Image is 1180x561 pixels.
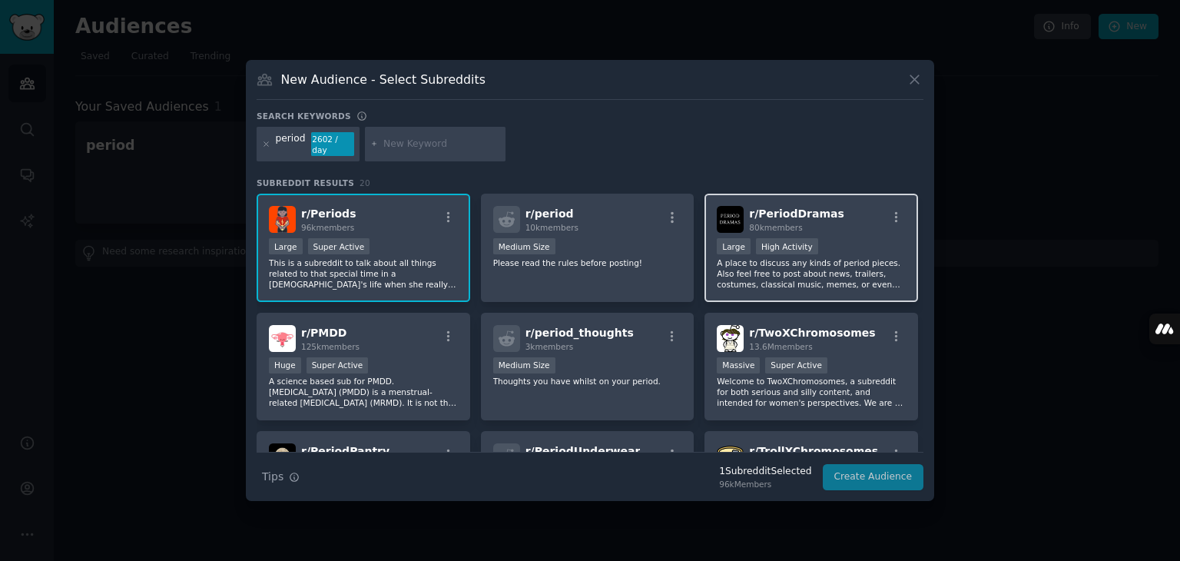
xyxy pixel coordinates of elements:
p: Welcome to TwoXChromosomes, a subreddit for both serious and silly content, and intended for wome... [717,376,906,408]
span: r/ period [525,207,574,220]
div: Huge [269,357,301,373]
span: 20 [360,178,370,188]
span: r/ PeriodUnderwear [525,445,641,457]
img: TwoXChromosomes [717,325,744,352]
div: High Activity [756,238,818,254]
span: r/ period_thoughts [525,327,634,339]
p: A science based sub for PMDD. [MEDICAL_DATA] (PMDD) is a menstrual-related [MEDICAL_DATA] (MRMD).... [269,376,458,408]
div: 96k Members [719,479,811,490]
img: PMDD [269,325,296,352]
div: Super Active [765,357,827,373]
div: Large [717,238,751,254]
div: Medium Size [493,357,555,373]
p: A place to discuss any kinds of period pieces. Also feel free to post about news, trailers, costu... [717,257,906,290]
span: Subreddit Results [257,178,354,188]
div: 1 Subreddit Selected [719,465,811,479]
div: 2602 / day [311,132,354,157]
span: r/ Periods [301,207,356,220]
span: 125k members [301,342,360,351]
span: r/ PMDD [301,327,346,339]
div: Large [269,238,303,254]
span: 10k members [525,223,578,232]
p: This is a subreddit to talk about all things related to that special time in a [DEMOGRAPHIC_DATA]... [269,257,458,290]
span: 3k members [525,342,574,351]
div: Medium Size [493,238,555,254]
h3: New Audience - Select Subreddits [281,71,486,88]
img: Periods [269,206,296,233]
span: 96k members [301,223,354,232]
div: period [276,132,306,157]
div: Super Active [308,238,370,254]
span: r/ TrollXChromosomes [749,445,878,457]
span: r/ PeriodDramas [749,207,844,220]
button: Tips [257,463,305,490]
span: r/ TwoXChromosomes [749,327,875,339]
span: 80k members [749,223,802,232]
input: New Keyword [383,138,500,151]
span: 13.6M members [749,342,812,351]
div: Super Active [307,357,369,373]
span: Tips [262,469,283,485]
img: PeriodDramas [717,206,744,233]
p: Thoughts you have whilst on your period. [493,376,682,387]
span: r/ PeriodPantry [301,445,389,457]
h3: Search keywords [257,111,351,121]
img: PeriodPantry [269,443,296,470]
div: Massive [717,357,760,373]
p: Please read the rules before posting! [493,257,682,268]
img: TrollXChromosomes [717,443,744,470]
